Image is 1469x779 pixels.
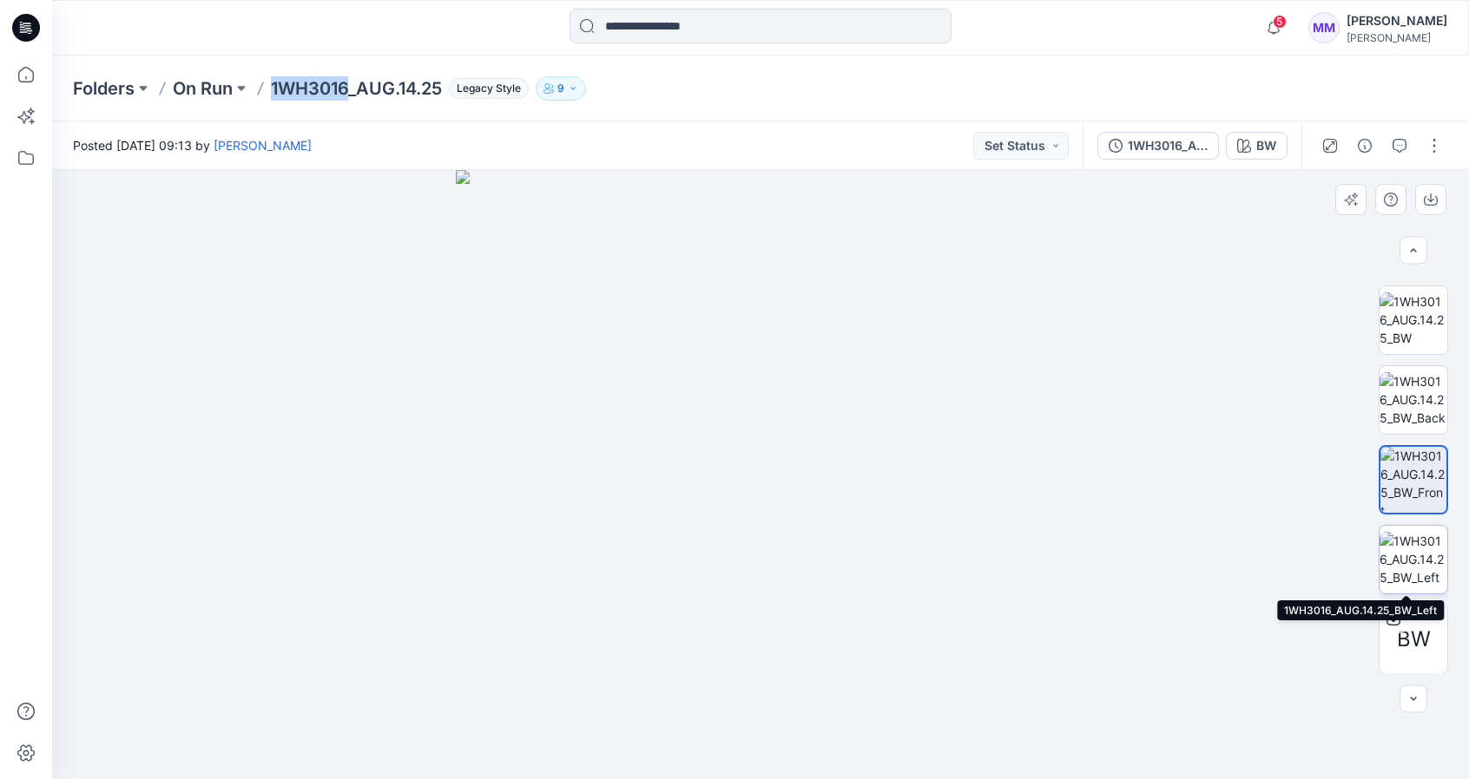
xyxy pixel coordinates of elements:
img: 1WH3016_AUG.14.25_BW_Front [1380,447,1446,513]
span: BW [1397,624,1431,655]
p: 1WH3016_AUG.14.25 [271,76,442,101]
button: 1WH3016_AUG.14.25 [1097,132,1219,160]
span: Posted [DATE] 09:13 by [73,136,312,154]
span: 5 [1273,15,1287,29]
div: [PERSON_NAME] [1347,10,1447,31]
div: BW [1256,136,1276,155]
a: Folders [73,76,135,101]
img: 1WH3016_AUG.14.25_BW_Back [1380,372,1447,427]
img: 1WH3016_AUG.14.25_BW [1380,292,1447,347]
p: 9 [557,79,564,98]
img: 1WH3016_AUG.14.25_BW_Left [1380,532,1447,586]
span: Legacy Style [449,78,529,99]
div: [PERSON_NAME] [1347,31,1447,44]
button: Details [1351,132,1379,160]
div: MM [1308,12,1340,43]
button: BW [1226,132,1288,160]
button: 9 [536,76,586,101]
img: eyJhbGciOiJIUzI1NiIsImtpZCI6IjAiLCJzbHQiOiJzZXMiLCJ0eXAiOiJKV1QifQ.eyJkYXRhIjp7InR5cGUiOiJzdG9yYW... [456,170,1065,779]
a: On Run [173,76,233,101]
a: [PERSON_NAME] [214,138,312,153]
button: Legacy Style [442,76,529,101]
div: 1WH3016_AUG.14.25 [1128,136,1208,155]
